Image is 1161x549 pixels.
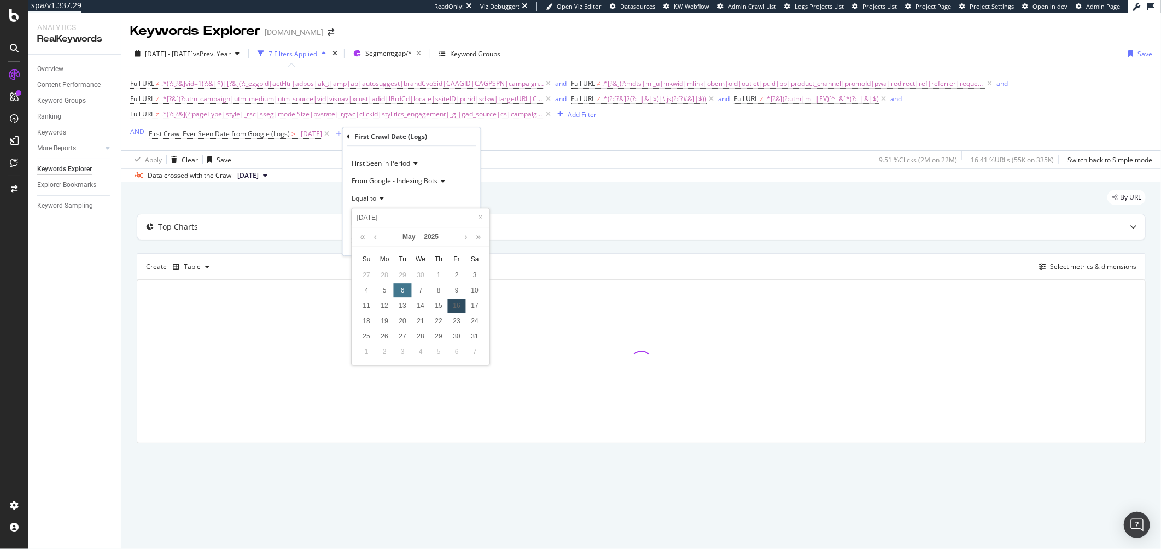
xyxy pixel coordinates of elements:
[301,126,322,142] span: [DATE]
[358,268,376,283] div: 27
[556,94,567,103] div: and
[448,268,466,283] div: 2
[466,299,484,313] div: 17
[376,345,394,359] div: 2
[182,155,198,165] div: Clear
[37,95,113,107] a: Keyword Groups
[1050,262,1136,271] div: Select metrics & dimensions
[394,345,412,359] div: 3
[37,22,112,33] div: Analytics
[161,76,544,91] span: .*(?:[?&]vid=1(?:&|$)|[?&](?:_ezgpid|actFltr|adpos|ak_t|amp|ap|autosuggest|brandCvoSid|CAAGID|CAG...
[430,314,448,329] td: May 22, 2025
[905,2,951,11] a: Project Page
[37,33,112,45] div: RealKeywords
[620,2,655,10] span: Datasources
[448,283,466,299] td: May 9, 2025
[602,91,707,107] span: .*(?:[?&]2(?:=|&|$)|\.js(?:[?#&]|$))
[466,268,484,283] div: 3
[394,314,412,329] td: May 20, 2025
[466,252,484,268] th: Sat
[394,329,412,344] td: May 27, 2025
[394,255,412,265] span: Tu
[130,151,162,168] button: Apply
[971,155,1054,165] div: 16.41 % URLs ( 55K on 335K )
[430,344,448,360] td: June 5, 2025
[448,329,466,344] td: May 30, 2025
[412,252,430,268] th: Wed
[352,176,438,185] span: From Google - Indexing Bots
[546,2,602,11] a: Open Viz Editor
[765,91,879,107] span: .*[?&](?:utm|mi_|EV)[^=&]*(?:=|&|$)
[37,127,66,138] div: Keywords
[728,2,776,10] span: Admin Crawl List
[1124,45,1152,62] button: Save
[37,200,93,212] div: Keyword Sampling
[148,171,233,180] div: Data crossed with the Crawl
[37,111,61,122] div: Ranking
[1035,260,1136,273] button: Select metrics & dimensions
[466,344,484,360] td: June 7, 2025
[358,330,376,344] div: 25
[1032,2,1067,10] span: Open in dev
[412,345,430,359] div: 4
[430,345,448,359] div: 5
[376,299,394,314] td: May 12, 2025
[412,329,430,344] td: May 28, 2025
[37,163,113,175] a: Keywords Explorer
[330,48,340,59] div: times
[371,228,380,247] a: Previous month (PageUp)
[412,283,430,299] td: May 7, 2025
[435,45,505,62] button: Keyword Groups
[349,45,425,62] button: Segment:gap/*
[1137,49,1152,59] div: Save
[466,314,484,329] div: 24
[358,345,376,359] div: 1
[203,151,231,168] button: Save
[37,143,102,154] a: More Reports
[376,344,394,360] td: June 2, 2025
[602,76,985,91] span: .*[?&](?:mdts|mi_u|mkwid|mlink|obem|oid|outlet|pcid|pp|product_channel|promoId|pwa|redirect|ref|r...
[434,2,464,11] div: ReadOnly:
[557,2,602,10] span: Open Viz Editor
[149,129,290,138] span: First Crawl Ever Seen Date from Google (Logs)
[352,194,377,203] span: Equal to
[430,283,448,299] td: May 8, 2025
[412,344,430,360] td: June 4, 2025
[394,299,412,313] div: 13
[430,284,448,298] div: 8
[412,299,430,313] div: 14
[717,2,776,11] a: Admin Crawl List
[376,284,394,298] div: 5
[795,2,844,10] span: Logs Projects List
[130,79,154,88] span: Full URL
[412,255,430,265] span: We
[412,314,430,329] div: 21
[430,268,448,283] div: 1
[556,94,567,104] button: and
[448,345,466,359] div: 6
[412,330,430,344] div: 28
[466,345,484,359] div: 7
[448,268,466,283] td: May 2, 2025
[376,252,394,268] th: Mon
[184,264,201,270] div: Table
[553,108,597,121] button: Add Filter
[466,330,484,344] div: 31
[394,299,412,314] td: May 13, 2025
[269,49,317,59] div: 7 Filters Applied
[167,151,198,168] button: Clear
[959,2,1014,11] a: Project Settings
[466,299,484,314] td: May 17, 2025
[156,94,160,103] span: ≠
[394,284,412,298] div: 6
[448,252,466,268] th: Fri
[448,314,466,329] div: 23
[358,252,376,268] th: Sun
[358,268,376,283] td: April 27, 2025
[376,314,394,329] td: May 19, 2025
[376,299,394,313] div: 12
[193,49,231,59] span: vs Prev. Year
[37,127,113,138] a: Keywords
[37,63,113,75] a: Overview
[376,329,394,344] td: May 26, 2025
